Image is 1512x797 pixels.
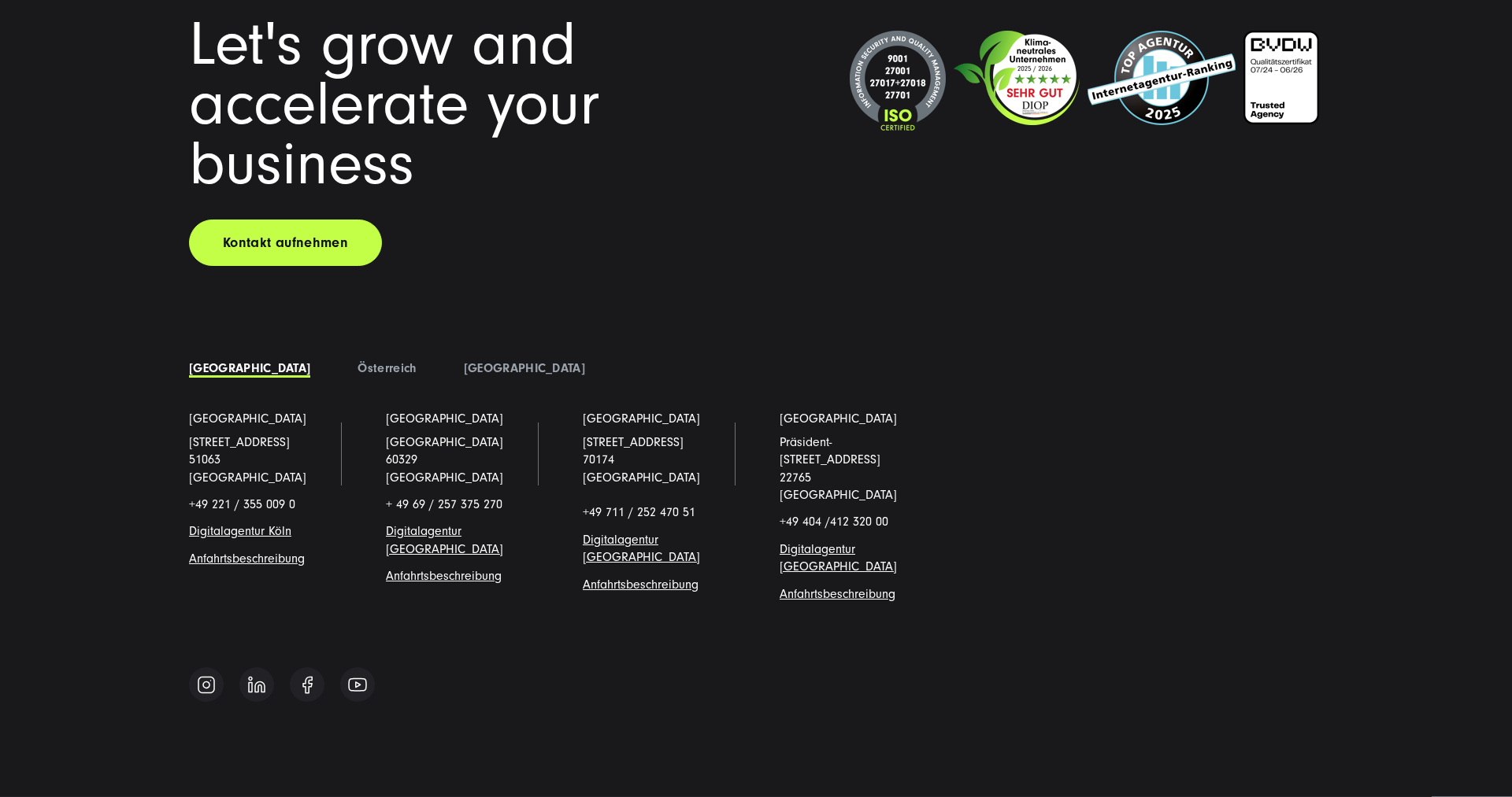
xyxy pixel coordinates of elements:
[780,542,897,574] a: Digitalagentur [GEOGRAPHIC_DATA]
[780,434,929,504] p: Präsident-[STREET_ADDRESS] 22765 [GEOGRAPHIC_DATA]
[358,361,416,375] a: Österreich
[189,361,310,375] a: [GEOGRAPHIC_DATA]
[583,435,684,449] a: [STREET_ADDRESS]
[386,524,503,555] a: Digitalagentur [GEOGRAPHIC_DATA]
[780,515,888,529] span: +49 404 /
[583,533,700,564] a: Digitalagentur [GEOGRAPHIC_DATA]
[386,569,502,583] span: g
[189,220,382,266] a: Kontakt aufnehmen
[850,31,946,132] img: ISO-Siegel_2024_dunkel
[189,496,339,513] p: +49 221 / 355 009 0
[189,452,306,484] a: 51063 [GEOGRAPHIC_DATA]
[583,505,695,519] span: +49 711 / 252 470 51
[954,31,1080,125] img: Klimaneutrales Unternehmen SUNZINET GmbH
[248,676,265,693] img: Follow us on Linkedin
[386,410,503,427] a: [GEOGRAPHIC_DATA]
[189,435,290,449] a: [STREET_ADDRESS]
[464,361,585,375] a: [GEOGRAPHIC_DATA]
[583,452,700,484] a: 70174 [GEOGRAPHIC_DATA]
[302,676,313,694] img: Follow us on Facebook
[348,677,367,692] img: Follow us on Youtube
[189,9,599,199] span: Let's grow and accelerate your business
[386,569,495,583] a: Anfahrtsbeschreibun
[583,577,699,592] a: Anfahrtsbeschreibung
[780,410,897,427] a: [GEOGRAPHIC_DATA]
[285,524,291,538] a: n
[780,587,895,601] a: Anfahrtsbeschreibung
[197,675,216,695] img: Follow us on Instagram
[583,410,700,427] a: [GEOGRAPHIC_DATA]
[386,435,503,449] span: [GEOGRAPHIC_DATA]
[189,552,305,566] a: Anfahrtsbeschreibung
[189,410,306,427] a: [GEOGRAPHIC_DATA]
[386,497,502,511] span: + 49 69 / 257 375 270
[1088,31,1236,125] img: Top Internetagentur und Full Service Digitalagentur SUNZINET - 2024
[1243,31,1319,124] img: BVDW-Zertifizierung-Weiß
[189,524,285,538] a: Digitalagentur Köl
[386,452,503,484] a: 60329 [GEOGRAPHIC_DATA]
[830,515,888,529] span: 412 320 00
